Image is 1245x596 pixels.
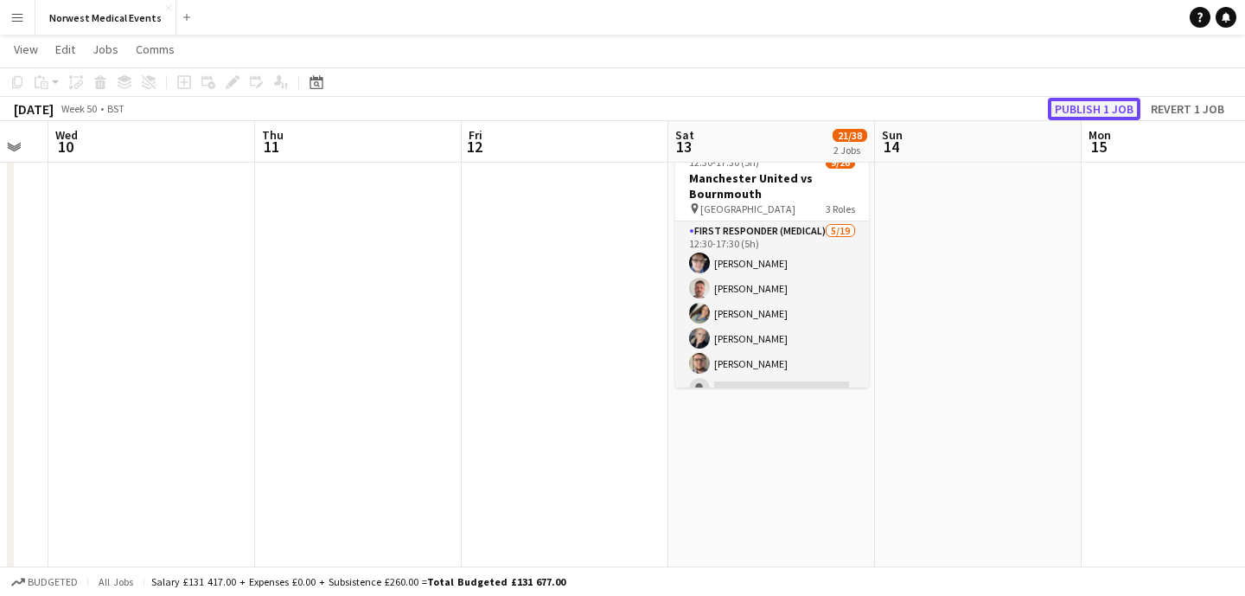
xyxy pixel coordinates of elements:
button: Revert 1 job [1144,98,1231,120]
span: 13 [673,137,694,157]
span: Mon [1089,127,1111,143]
button: Publish 1 job [1048,98,1140,120]
app-job-card: Updated12:30-17:30 (5h)9/26Manchester United vs Bournmouth [GEOGRAPHIC_DATA]3 RolesFirst Responde... [675,131,869,388]
a: View [7,38,45,61]
span: View [14,42,38,57]
span: 15 [1086,137,1111,157]
span: 11 [259,137,284,157]
span: Edit [55,42,75,57]
span: Thu [262,127,284,143]
h3: Manchester United vs Bournmouth [675,170,869,202]
span: 14 [879,137,903,157]
div: Salary £131 417.00 + Expenses £0.00 + Subsistence £260.00 = [151,575,565,588]
span: Wed [55,127,78,143]
a: Jobs [86,38,125,61]
span: Week 50 [57,102,100,115]
span: Comms [136,42,175,57]
div: 2 Jobs [833,144,866,157]
a: Edit [48,38,82,61]
span: Fri [469,127,482,143]
span: Total Budgeted £131 677.00 [427,575,565,588]
span: Budgeted [28,576,78,588]
span: [GEOGRAPHIC_DATA] [700,202,795,215]
span: 3 Roles [826,202,855,215]
span: Jobs [93,42,118,57]
div: [DATE] [14,100,54,118]
span: 12 [466,137,482,157]
span: Sun [882,127,903,143]
span: 10 [53,137,78,157]
button: Norwest Medical Events [35,1,176,35]
span: Sat [675,127,694,143]
button: Budgeted [9,573,80,592]
span: All jobs [95,575,137,588]
a: Comms [129,38,182,61]
span: 21/38 [833,129,867,142]
div: BST [107,102,124,115]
